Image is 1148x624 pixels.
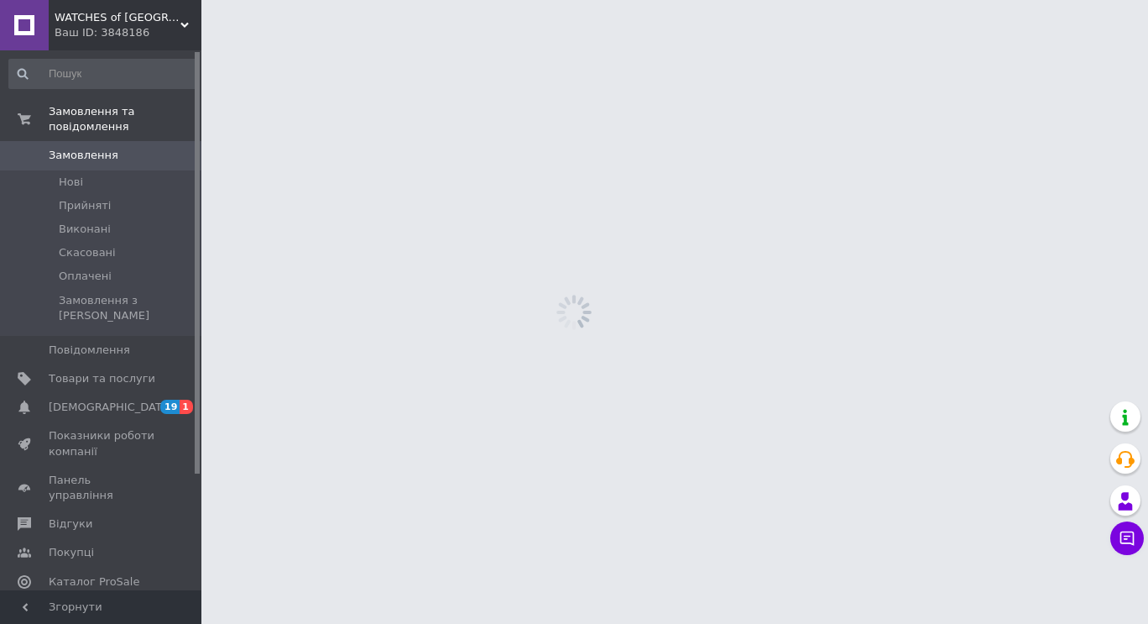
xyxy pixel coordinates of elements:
span: Нові [59,175,83,190]
span: Показники роботи компанії [49,428,155,459]
span: Прийняті [59,198,111,213]
span: Скасовані [59,245,116,260]
span: Виконані [59,222,111,237]
span: Панель управління [49,473,155,503]
span: Покупці [49,545,94,560]
span: Замовлення з [PERSON_NAME] [59,293,196,323]
input: Пошук [8,59,198,89]
div: Ваш ID: 3848186 [55,25,201,40]
span: Оплачені [59,269,112,284]
span: Каталог ProSale [49,574,139,590]
span: Товари та послуги [49,371,155,386]
span: Повідомлення [49,343,130,358]
span: 1 [180,400,193,414]
button: Чат з покупцем [1110,522,1144,555]
span: Замовлення та повідомлення [49,104,201,134]
span: Відгуки [49,517,92,532]
span: 19 [160,400,180,414]
span: Замовлення [49,148,118,163]
span: [DEMOGRAPHIC_DATA] [49,400,173,415]
span: WATCHES of USA [55,10,180,25]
